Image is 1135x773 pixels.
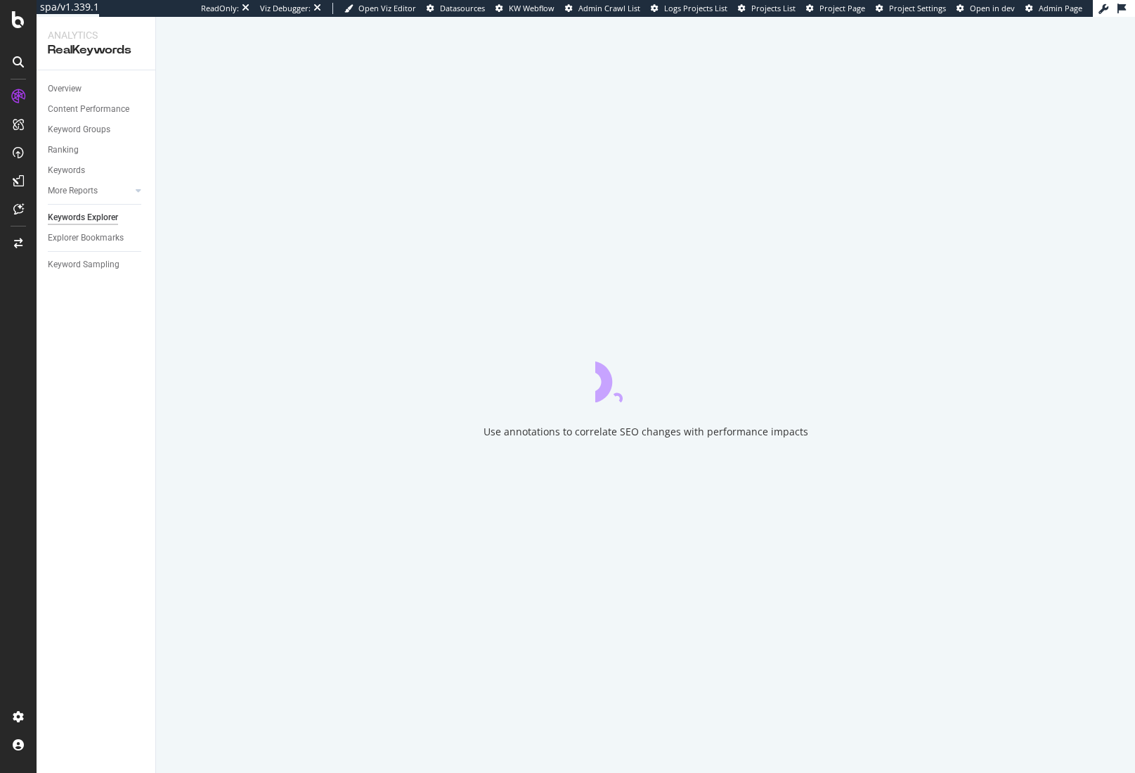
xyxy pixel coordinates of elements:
[889,3,946,13] span: Project Settings
[48,163,85,178] div: Keywords
[48,210,145,225] a: Keywords Explorer
[48,184,131,198] a: More Reports
[48,231,124,245] div: Explorer Bookmarks
[595,352,696,402] div: animation
[48,210,118,225] div: Keywords Explorer
[48,42,144,58] div: RealKeywords
[48,231,145,245] a: Explorer Bookmarks
[48,184,98,198] div: More Reports
[260,3,311,14] div: Viz Debugger:
[48,122,145,137] a: Keyword Groups
[651,3,727,14] a: Logs Projects List
[48,82,82,96] div: Overview
[201,3,239,14] div: ReadOnly:
[751,3,796,13] span: Projects List
[427,3,485,14] a: Datasources
[1039,3,1082,13] span: Admin Page
[1025,3,1082,14] a: Admin Page
[48,122,110,137] div: Keyword Groups
[565,3,640,14] a: Admin Crawl List
[806,3,865,14] a: Project Page
[48,102,145,117] a: Content Performance
[440,3,485,13] span: Datasources
[484,425,808,439] div: Use annotations to correlate SEO changes with performance impacts
[344,3,416,14] a: Open Viz Editor
[48,163,145,178] a: Keywords
[48,82,145,96] a: Overview
[48,28,144,42] div: Analytics
[48,143,79,158] div: Ranking
[819,3,865,13] span: Project Page
[956,3,1015,14] a: Open in dev
[495,3,554,14] a: KW Webflow
[48,257,119,272] div: Keyword Sampling
[876,3,946,14] a: Project Settings
[578,3,640,13] span: Admin Crawl List
[970,3,1015,13] span: Open in dev
[509,3,554,13] span: KW Webflow
[738,3,796,14] a: Projects List
[48,102,129,117] div: Content Performance
[48,143,145,158] a: Ranking
[664,3,727,13] span: Logs Projects List
[358,3,416,13] span: Open Viz Editor
[48,257,145,272] a: Keyword Sampling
